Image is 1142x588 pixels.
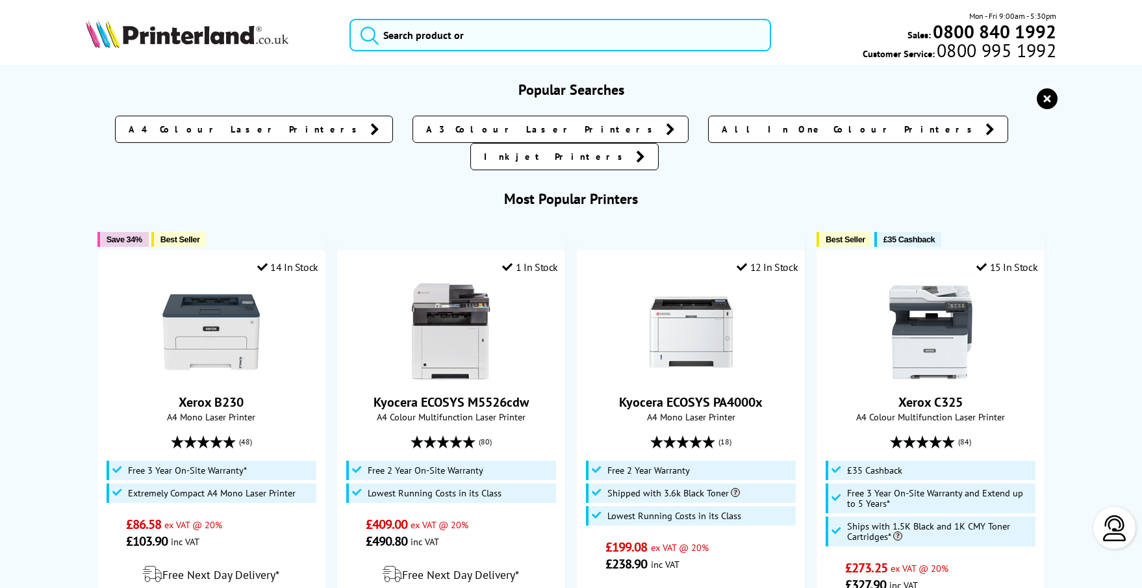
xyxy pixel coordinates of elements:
span: ex VAT @ 20% [411,518,468,531]
span: (84) [958,429,971,454]
span: Lowest Running Costs in its Class [368,488,501,498]
a: Xerox B230 [162,370,260,383]
img: Printerland Logo [86,19,288,48]
a: Xerox C325 [898,394,963,411]
span: £238.90 [605,556,648,572]
a: All In One Colour Printers [708,116,1008,143]
span: ex VAT @ 20% [651,541,709,554]
button: Best Seller [151,232,207,247]
a: Kyocera ECOSYS M5526cdw [402,370,500,383]
span: Inkjet Printers [484,150,629,163]
span: Sales: [907,29,931,41]
img: Kyocera ECOSYS PA4000x [642,283,740,381]
span: (18) [718,429,731,454]
span: (48) [239,429,252,454]
span: ex VAT @ 20% [891,562,948,574]
span: A3 Colour Laser Printers [426,123,659,136]
span: £273.25 [845,559,887,576]
div: 14 In Stock [257,261,318,274]
span: Save 34% [107,235,142,244]
a: 0800 840 1992 [931,25,1056,38]
span: ex VAT @ 20% [164,518,222,531]
a: Kyocera ECOSYS PA4000x [619,394,763,411]
span: £35 Cashback [847,465,902,476]
a: Kyocera ECOSYS M5526cdw [374,394,529,411]
span: (80) [479,429,492,454]
span: A4 Colour Multifunction Laser Printer [344,411,558,423]
span: Extremely Compact A4 Mono Laser Printer [128,488,296,498]
a: Printerland Logo [86,19,333,51]
span: A4 Colour Multifunction Laser Printer [824,411,1037,423]
div: 1 In Stock [502,261,558,274]
span: £490.80 [366,533,408,550]
span: £199.08 [605,539,648,556]
span: Free 3 Year On-Site Warranty and Extend up to 5 Years* [847,488,1032,509]
span: Mon - Fri 9:00am - 5:30pm [969,10,1056,22]
a: Xerox B230 [179,394,244,411]
a: Xerox C325 [882,370,980,383]
span: £35 Cashback [883,235,935,244]
span: Best Seller [160,235,200,244]
span: Free 3 Year On-Site Warranty* [128,465,247,476]
div: 15 In Stock [976,261,1037,274]
h3: Most Popular Printers [86,190,1057,208]
span: inc VAT [171,535,199,548]
img: Xerox B230 [162,283,260,381]
span: Shipped with 3.6k Black Toner [607,488,740,498]
span: A4 Colour Laser Printers [129,123,364,136]
span: A4 Mono Laser Printer [105,411,318,423]
h3: Popular Searches [86,81,1057,99]
a: Kyocera ECOSYS PA4000x [642,370,740,383]
b: 0800 840 1992 [933,19,1056,44]
span: Free 2 Year On-Site Warranty [368,465,483,476]
button: Save 34% [97,232,149,247]
span: A4 Mono Laser Printer [584,411,798,423]
span: Customer Service: [863,44,1056,60]
span: 0800 995 1992 [935,44,1056,57]
input: Search product or [349,19,771,51]
span: £103.90 [126,533,168,550]
span: inc VAT [411,535,439,548]
div: 12 In Stock [737,261,798,274]
img: Kyocera ECOSYS M5526cdw [402,283,500,381]
a: Inkjet Printers [470,143,659,170]
span: Best Seller [826,235,865,244]
span: Free 2 Year Warranty [607,465,690,476]
span: £86.58 [126,516,162,533]
span: £409.00 [366,516,408,533]
a: A3 Colour Laser Printers [412,116,689,143]
span: inc VAT [651,558,679,570]
button: Best Seller [817,232,872,247]
a: A4 Colour Laser Printers [115,116,393,143]
span: All In One Colour Printers [722,123,979,136]
span: Lowest Running Costs in its Class [607,511,741,521]
button: £35 Cashback [874,232,941,247]
span: Ships with 1.5K Black and 1K CMY Toner Cartridges* [847,521,1032,542]
img: Xerox C325 [882,283,980,381]
img: user-headset-light.svg [1102,515,1128,541]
